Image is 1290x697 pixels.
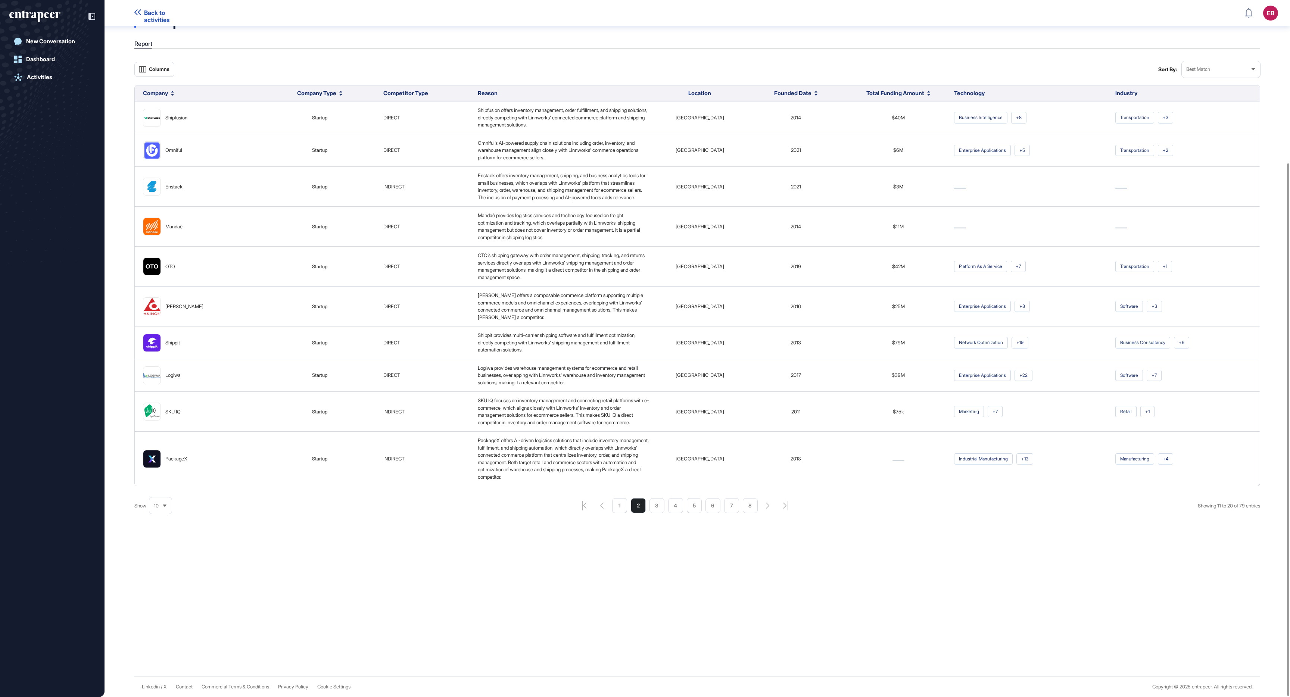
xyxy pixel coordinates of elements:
span: / [161,684,162,690]
img: SKU IQ-logo [143,403,161,420]
span: startup [312,340,327,346]
span: business consultancy [1115,337,1170,348]
span: startup [312,456,327,462]
span: [PERSON_NAME] offers a composable commerce platform supporting multiple commerce models and omnic... [478,292,644,320]
div: search-pagination-last-page-button [783,501,788,510]
img: Enstack-logo [143,178,161,195]
span: startup [312,224,327,229]
div: Report [134,40,152,47]
span: startup [312,147,327,153]
span: [GEOGRAPHIC_DATA] [676,372,724,378]
li: 1 [612,498,627,513]
span: INDIRECT [383,456,405,462]
span: Company [143,89,168,98]
span: DIRECT [383,303,400,309]
span: $3M [893,184,903,190]
a: X [163,684,167,690]
span: marketing [954,406,984,417]
li: 2 [631,498,646,513]
li: 4 [668,498,683,513]
span: [GEOGRAPHIC_DATA] [676,115,724,121]
a: Back to activities [134,9,191,16]
span: startup [312,409,327,415]
span: 10 [154,503,159,509]
div: [PERSON_NAME] [165,303,203,310]
li: 3 [649,498,664,513]
span: platform as a service [954,261,1007,272]
span: Show [134,502,146,510]
span: +4 [1158,453,1173,465]
span: [GEOGRAPHIC_DATA] [676,456,724,462]
span: DIRECT [383,263,400,269]
span: Shipfusion offers inventory management, order fulfillment, and shipping solutions, directly compe... [478,107,649,128]
span: Total Funding Amount [866,89,924,98]
img: OTO-logo [143,258,161,275]
a: New Conversation [9,34,95,49]
span: Logiwa provides warehouse management systems for ecommerce and retail businesses, overlapping wit... [478,365,646,385]
span: +8 [1011,112,1026,123]
span: [GEOGRAPHIC_DATA] [676,409,724,415]
span: [GEOGRAPHIC_DATA] [676,340,724,346]
span: $79M [892,340,905,346]
div: OTO [165,263,175,271]
div: entrapeer-logo [9,10,60,22]
span: Company Type [297,89,336,98]
span: +3 [1147,301,1162,312]
span: 2021 [791,184,801,190]
span: +5 [1015,145,1030,156]
span: 2016 [791,303,801,309]
span: [GEOGRAPHIC_DATA] [676,224,724,229]
span: +7 [1147,370,1162,381]
span: startup [312,115,327,121]
span: +7 [1011,261,1026,272]
span: [GEOGRAPHIC_DATA] [676,263,724,269]
img: Shippit-logo [143,334,161,351]
span: 2018 [791,456,801,462]
a: Activities [9,70,95,85]
div: Omniful [165,147,182,154]
span: +22 [1015,370,1032,381]
span: software [1115,370,1143,381]
span: 2014 [791,115,801,121]
button: Company Type [297,89,342,98]
span: Enstack offers inventory management, shipping, and business analytics tools for small businesses,... [478,172,646,200]
img: Mandaê-logo [143,218,161,235]
span: startup [312,263,327,269]
span: Best Match [1186,66,1210,72]
span: INDIRECT [383,184,405,190]
div: Enstack [165,183,183,191]
span: 2019 [791,263,801,269]
span: DIRECT [383,224,400,229]
div: EB [1263,6,1278,21]
button: Columns [134,62,174,77]
li: 8 [743,498,758,513]
span: Founded Date [774,89,811,98]
span: startup [312,303,327,309]
span: 2021 [791,147,801,153]
div: Activities [27,74,52,81]
div: Shipfusion [165,114,187,122]
span: DIRECT [383,115,400,121]
span: transportation [1115,112,1154,123]
span: Competitor Type [383,90,428,97]
a: Linkedin [142,684,160,690]
span: +8 [1015,301,1030,312]
span: 2011 [791,409,801,415]
div: aiagent-pagination-first-page-button [582,501,587,510]
img: Logiwa-logo [143,373,161,378]
span: PackageX offers AI-driven logistics solutions that include inventory management, fulfillment, and... [478,437,650,480]
span: 2014 [791,224,801,229]
div: Shippit [165,339,180,347]
span: [GEOGRAPHIC_DATA] [676,303,724,309]
span: Industry [1115,90,1137,97]
span: Shippit provides multi-carrier shipping software and fulfillment optimization, directly competing... [478,332,637,353]
div: Mandaê [165,223,183,231]
span: +2 [1158,145,1173,156]
span: SKU IQ focuses on inventory management and connecting retail platforms with e-commerce, which ali... [478,397,649,425]
span: enterprise applications [954,301,1011,312]
div: New Conversation [26,38,75,45]
a: Commercial Terms & Conditions [202,684,269,690]
span: $40M [892,115,905,121]
span: enterprise applications [954,370,1011,381]
img: Shipfusion-logo [143,109,161,126]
